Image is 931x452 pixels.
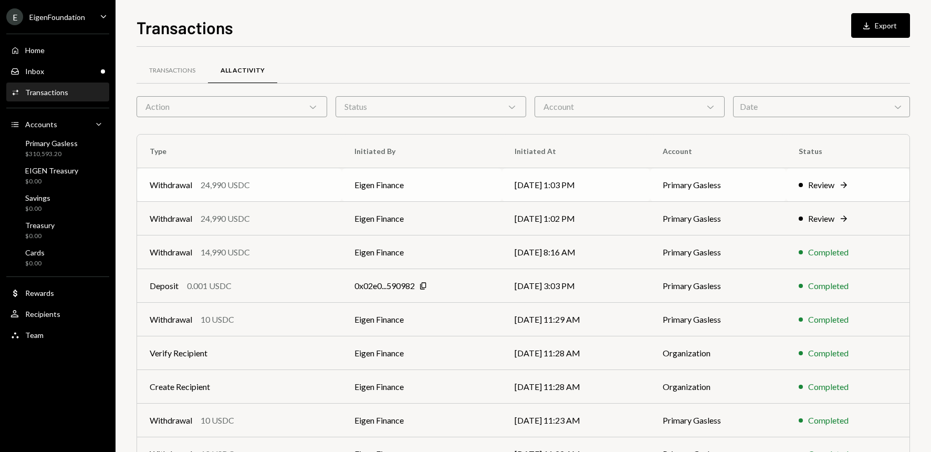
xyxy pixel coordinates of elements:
[6,325,109,344] a: Team
[502,235,650,269] td: [DATE] 8:16 AM
[187,280,232,292] div: 0.001 USDC
[502,168,650,202] td: [DATE] 1:03 PM
[137,336,342,370] td: Verify Recipient
[342,235,502,269] td: Eigen Finance
[149,66,195,75] div: Transactions
[6,83,109,101] a: Transactions
[208,57,277,84] a: All Activity
[201,313,234,326] div: 10 USDC
[808,246,849,259] div: Completed
[502,202,650,235] td: [DATE] 1:02 PM
[808,280,849,292] div: Completed
[6,115,109,133] a: Accounts
[342,202,502,235] td: Eigen Finance
[150,280,179,292] div: Deposit
[25,139,78,148] div: Primary Gasless
[535,96,725,117] div: Account
[650,202,786,235] td: Primary Gasless
[650,303,786,336] td: Primary Gasless
[808,212,834,225] div: Review
[221,66,265,75] div: All Activity
[502,269,650,303] td: [DATE] 3:03 PM
[6,245,109,270] a: Cards$0.00
[137,135,342,168] th: Type
[342,370,502,404] td: Eigen Finance
[502,303,650,336] td: [DATE] 11:29 AM
[6,136,109,161] a: Primary Gasless$310,593.20
[650,168,786,202] td: Primary Gasless
[150,179,192,191] div: Withdrawal
[6,8,23,25] div: E
[650,235,786,269] td: Primary Gasless
[808,414,849,427] div: Completed
[502,404,650,437] td: [DATE] 11:23 AM
[502,336,650,370] td: [DATE] 11:28 AM
[650,135,786,168] th: Account
[150,212,192,225] div: Withdrawal
[137,370,342,404] td: Create Recipient
[6,304,109,323] a: Recipients
[150,414,192,427] div: Withdrawal
[6,190,109,215] a: Savings$0.00
[25,310,60,319] div: Recipients
[25,221,55,230] div: Treasury
[137,17,233,38] h1: Transactions
[808,381,849,393] div: Completed
[150,313,192,326] div: Withdrawal
[25,177,78,186] div: $0.00
[201,179,250,191] div: 24,990 USDC
[808,179,834,191] div: Review
[342,336,502,370] td: Eigen Finance
[808,347,849,359] div: Completed
[342,135,502,168] th: Initiated By
[6,163,109,188] a: EIGEN Treasury$0.00
[733,96,910,117] div: Date
[342,404,502,437] td: Eigen Finance
[6,283,109,302] a: Rewards
[25,232,55,241] div: $0.00
[29,13,85,22] div: EigenFoundation
[25,259,45,268] div: $0.00
[6,61,109,80] a: Inbox
[25,289,54,297] div: Rewards
[25,88,68,97] div: Transactions
[808,313,849,326] div: Completed
[502,135,650,168] th: Initiated At
[6,218,109,243] a: Treasury$0.00
[650,269,786,303] td: Primary Gasless
[201,212,250,225] div: 24,990 USDC
[336,96,526,117] div: Status
[354,280,415,292] div: 0x02e0...590982
[502,370,650,404] td: [DATE] 11:28 AM
[137,57,208,84] a: Transactions
[786,135,909,168] th: Status
[25,150,78,159] div: $310,593.20
[650,370,786,404] td: Organization
[342,303,502,336] td: Eigen Finance
[150,246,192,259] div: Withdrawal
[201,414,234,427] div: 10 USDC
[25,193,50,202] div: Savings
[25,204,50,213] div: $0.00
[25,331,44,340] div: Team
[25,120,57,129] div: Accounts
[25,46,45,55] div: Home
[650,404,786,437] td: Primary Gasless
[6,40,109,59] a: Home
[650,336,786,370] td: Organization
[201,246,250,259] div: 14,990 USDC
[137,96,327,117] div: Action
[342,168,502,202] td: Eigen Finance
[851,13,910,38] button: Export
[25,166,78,175] div: EIGEN Treasury
[25,248,45,257] div: Cards
[25,67,44,76] div: Inbox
